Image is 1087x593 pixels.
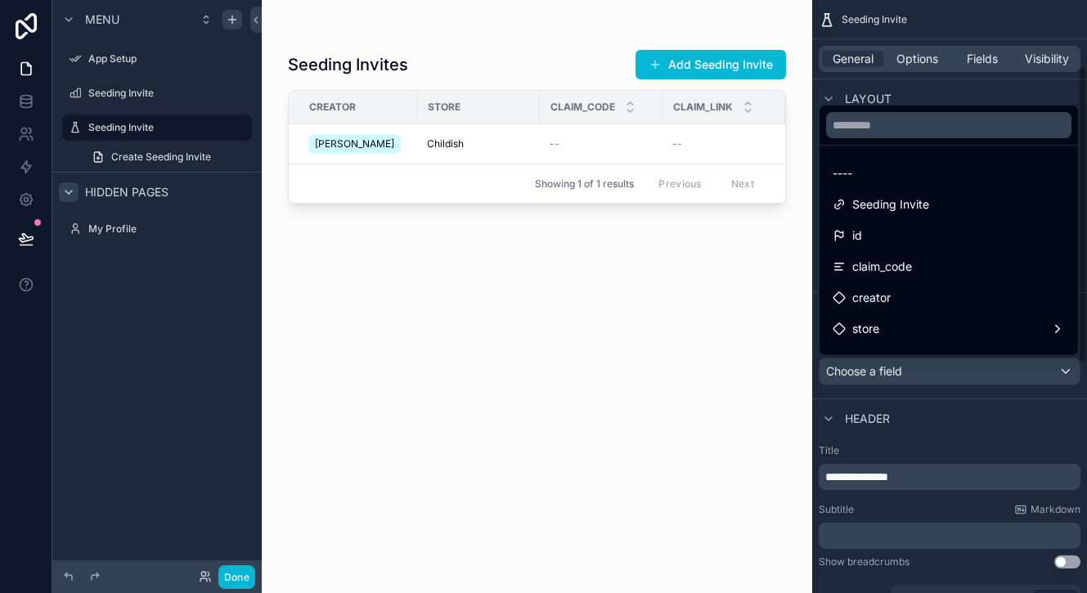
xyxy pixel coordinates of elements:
span: Store [428,101,460,114]
span: claim_link [852,350,903,370]
span: store [852,319,879,339]
span: Showing 1 of 1 results [535,177,634,191]
span: claim_code [852,257,912,276]
span: Claim_link [673,101,733,114]
span: creator [852,288,891,308]
span: ---- [833,164,852,183]
span: Creator [309,101,356,114]
span: id [852,226,862,245]
span: Seeding Invite [852,195,929,214]
span: Claim_code [550,101,615,114]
